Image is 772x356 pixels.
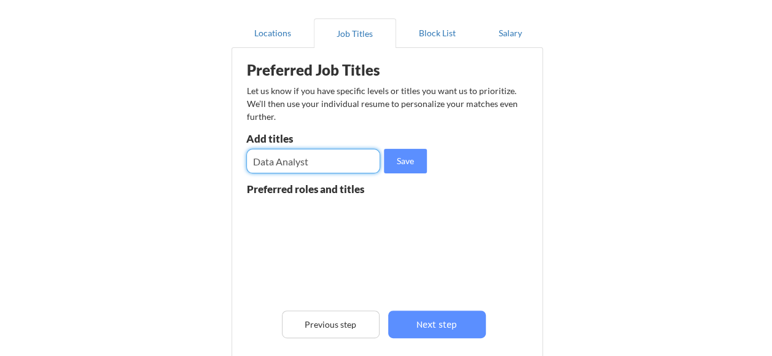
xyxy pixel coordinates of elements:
[232,18,314,48] button: Locations
[247,84,520,123] div: Let us know if you have specific levels or titles you want us to prioritize. We’ll then use your ...
[384,149,427,173] button: Save
[247,184,380,194] div: Preferred roles and titles
[246,133,377,144] div: Add titles
[396,18,478,48] button: Block List
[314,18,396,48] button: Job Titles
[478,18,543,48] button: Salary
[246,149,381,173] input: E.g. Senior Product Manager
[282,311,380,338] button: Previous step
[388,311,486,338] button: Next step
[247,63,402,77] div: Preferred Job Titles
